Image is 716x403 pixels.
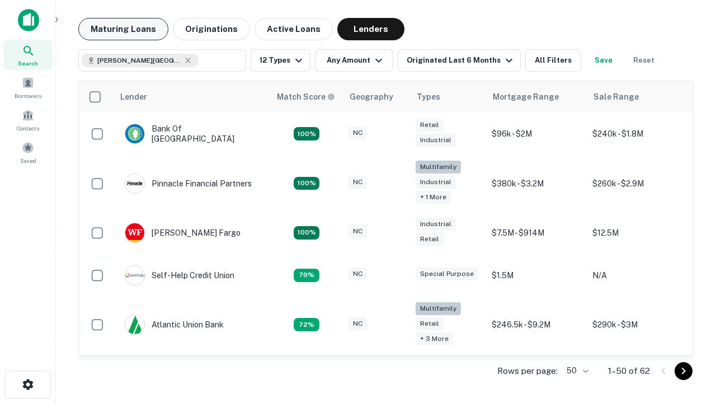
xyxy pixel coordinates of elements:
[3,105,53,135] a: Contacts
[348,225,367,238] div: NC
[97,55,181,65] span: [PERSON_NAME][GEOGRAPHIC_DATA], [GEOGRAPHIC_DATA]
[18,59,38,68] span: Search
[675,362,693,380] button: Go to next page
[294,127,319,140] div: Matching Properties: 14, hasApolloMatch: undefined
[270,81,343,113] th: Capitalize uses an advanced AI algorithm to match your search with the best lender. The match sco...
[660,313,716,367] iframe: Chat Widget
[114,81,270,113] th: Lender
[125,315,144,334] img: picture
[416,191,451,204] div: + 1 more
[125,124,144,143] img: picture
[587,353,687,395] td: $480k - $3.1M
[486,155,587,212] td: $380k - $3.2M
[78,18,168,40] button: Maturing Loans
[586,49,621,72] button: Save your search to get updates of matches that match your search criteria.
[416,161,461,174] div: Multifamily
[125,223,241,243] div: [PERSON_NAME] Fargo
[337,18,404,40] button: Lenders
[416,119,444,132] div: Retail
[294,318,319,331] div: Matching Properties: 10, hasApolloMatch: undefined
[486,297,587,353] td: $246.5k - $9.2M
[120,90,147,104] div: Lender
[587,254,687,297] td: N/A
[416,268,478,280] div: Special Purpose
[294,269,319,282] div: Matching Properties: 11, hasApolloMatch: undefined
[277,91,333,103] h6: Match Score
[125,265,234,285] div: Self-help Credit Union
[294,177,319,190] div: Matching Properties: 25, hasApolloMatch: undefined
[587,212,687,254] td: $12.5M
[3,40,53,70] a: Search
[593,90,639,104] div: Sale Range
[20,156,36,165] span: Saved
[416,218,456,231] div: Industrial
[348,268,367,280] div: NC
[350,90,393,104] div: Geography
[125,124,259,144] div: Bank Of [GEOGRAPHIC_DATA]
[410,81,486,113] th: Types
[486,81,587,113] th: Mortgage Range
[416,176,456,189] div: Industrial
[416,302,461,315] div: Multifamily
[125,315,224,335] div: Atlantic Union Bank
[125,174,144,193] img: picture
[18,9,39,31] img: capitalize-icon.png
[348,126,367,139] div: NC
[17,124,39,133] span: Contacts
[525,49,581,72] button: All Filters
[125,174,252,194] div: Pinnacle Financial Partners
[416,233,444,246] div: Retail
[486,254,587,297] td: $1.5M
[562,363,590,379] div: 50
[3,72,53,102] a: Borrowers
[486,113,587,155] td: $96k - $2M
[348,317,367,330] div: NC
[125,223,144,242] img: picture
[343,81,410,113] th: Geography
[348,176,367,189] div: NC
[15,91,41,100] span: Borrowers
[587,297,687,353] td: $290k - $3M
[255,18,333,40] button: Active Loans
[294,226,319,240] div: Matching Properties: 15, hasApolloMatch: undefined
[417,90,440,104] div: Types
[497,364,558,378] p: Rows per page:
[493,90,559,104] div: Mortgage Range
[407,54,516,67] div: Originated Last 6 Months
[626,49,662,72] button: Reset
[587,113,687,155] td: $240k - $1.8M
[587,81,687,113] th: Sale Range
[3,137,53,167] a: Saved
[125,266,144,285] img: picture
[486,353,587,395] td: $200k - $3.3M
[277,91,335,103] div: Capitalize uses an advanced AI algorithm to match your search with the best lender. The match sco...
[416,134,456,147] div: Industrial
[251,49,310,72] button: 12 Types
[173,18,250,40] button: Originations
[315,49,393,72] button: Any Amount
[416,317,444,330] div: Retail
[486,212,587,254] td: $7.5M - $914M
[398,49,521,72] button: Originated Last 6 Months
[608,364,650,378] p: 1–50 of 62
[587,155,687,212] td: $260k - $2.9M
[416,332,453,345] div: + 3 more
